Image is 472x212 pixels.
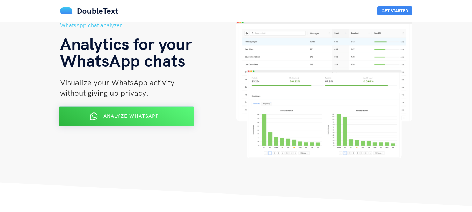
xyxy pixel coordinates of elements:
[60,116,193,122] a: Analyze WhatsApp
[60,21,236,30] h5: WhatsApp chat analyzer
[60,50,186,71] span: WhatsApp chats
[103,113,158,119] span: Analyze WhatsApp
[59,107,194,126] button: Analyze WhatsApp
[77,6,118,16] span: DoubleText
[236,21,412,158] img: hero
[60,33,192,54] span: Analytics for your
[60,7,73,14] img: mS3x8y1f88AAAAABJRU5ErkJggg==
[60,88,148,98] span: without giving up privacy.
[60,78,174,87] span: Visualize your WhatsApp activity
[60,6,118,16] a: DoubleText
[377,6,412,15] button: Get Started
